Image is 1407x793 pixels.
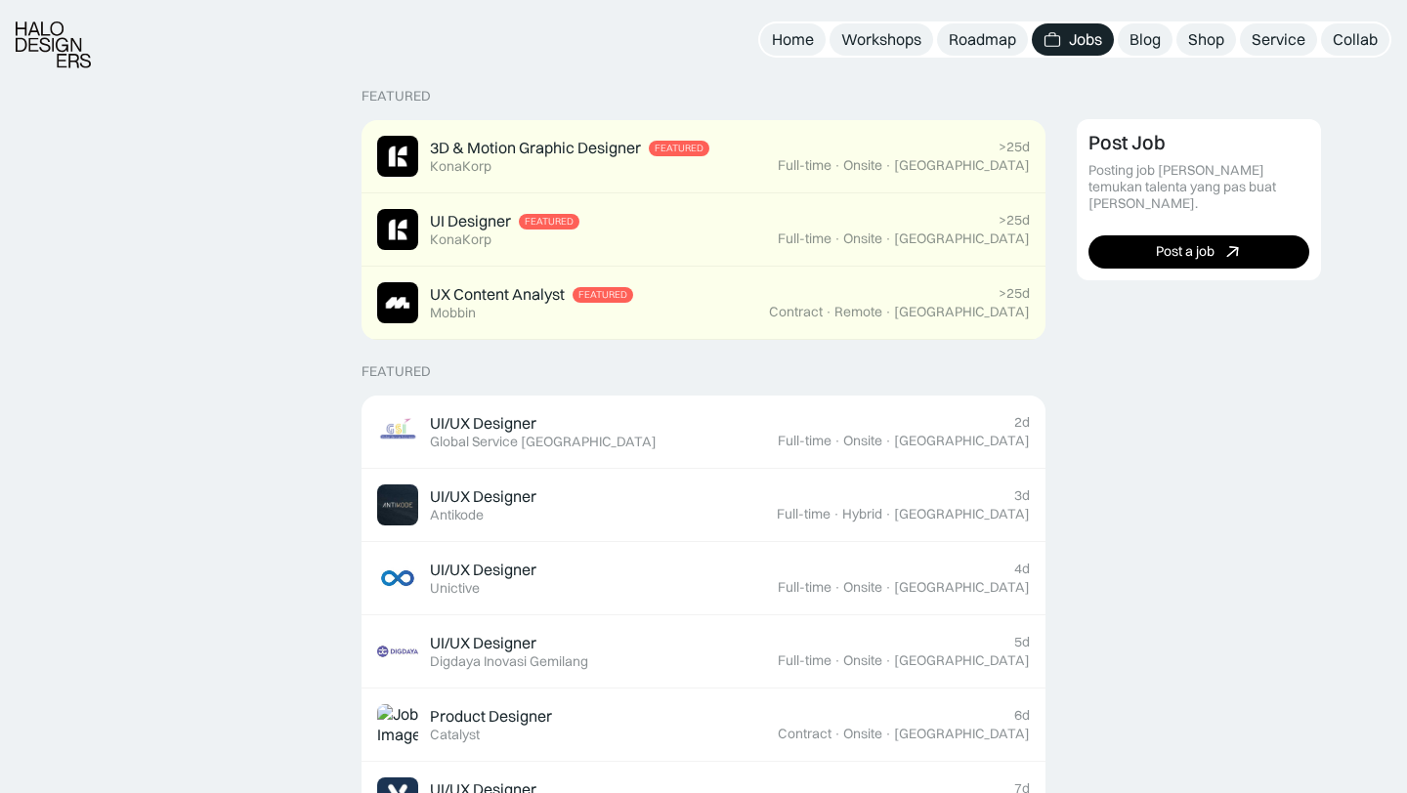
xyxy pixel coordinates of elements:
[884,579,892,596] div: ·
[833,230,841,247] div: ·
[430,706,552,727] div: Product Designer
[1014,561,1030,577] div: 4d
[430,158,491,175] div: KonaKorp
[894,230,1030,247] div: [GEOGRAPHIC_DATA]
[377,282,418,323] img: Job Image
[894,304,1030,320] div: [GEOGRAPHIC_DATA]
[430,138,641,158] div: 3D & Motion Graphic Designer
[362,396,1045,469] a: Job ImageUI/UX DesignerGlobal Service [GEOGRAPHIC_DATA]2dFull-time·Onsite·[GEOGRAPHIC_DATA]
[362,363,431,380] div: Featured
[1014,634,1030,650] div: 5d
[1321,23,1389,56] a: Collab
[833,652,841,669] div: ·
[1088,131,1166,154] div: Post Job
[999,139,1030,155] div: >25d
[362,542,1045,615] a: Job ImageUI/UX DesignerUnictive4dFull-time·Onsite·[GEOGRAPHIC_DATA]
[1032,23,1114,56] a: Jobs
[1069,29,1102,50] div: Jobs
[894,579,1030,596] div: [GEOGRAPHIC_DATA]
[430,434,657,450] div: Global Service [GEOGRAPHIC_DATA]
[430,284,565,305] div: UX Content Analyst
[778,230,831,247] div: Full-time
[894,726,1030,742] div: [GEOGRAPHIC_DATA]
[1156,243,1215,260] div: Post a job
[884,157,892,174] div: ·
[777,506,831,522] div: Full-time
[430,653,588,670] div: Digdaya Inovasi Gemilang
[894,506,1030,522] div: [GEOGRAPHIC_DATA]
[769,304,823,320] div: Contract
[842,506,882,522] div: Hybrid
[843,726,882,742] div: Onsite
[999,212,1030,229] div: >25d
[949,29,1016,50] div: Roadmap
[525,216,574,228] div: Featured
[841,29,921,50] div: Workshops
[377,704,418,745] img: Job Image
[362,267,1045,340] a: Job ImageUX Content AnalystFeaturedMobbin>25dContract·Remote·[GEOGRAPHIC_DATA]
[843,579,882,596] div: Onsite
[778,433,831,449] div: Full-time
[430,727,480,743] div: Catalyst
[377,631,418,672] img: Job Image
[1252,29,1305,50] div: Service
[377,558,418,599] img: Job Image
[578,289,627,301] div: Featured
[1188,29,1224,50] div: Shop
[377,136,418,177] img: Job Image
[843,157,882,174] div: Onsite
[884,230,892,247] div: ·
[377,209,418,250] img: Job Image
[843,433,882,449] div: Onsite
[894,157,1030,174] div: [GEOGRAPHIC_DATA]
[760,23,826,56] a: Home
[362,615,1045,689] a: Job ImageUI/UX DesignerDigdaya Inovasi Gemilang5dFull-time·Onsite·[GEOGRAPHIC_DATA]
[1240,23,1317,56] a: Service
[833,726,841,742] div: ·
[833,579,841,596] div: ·
[778,157,831,174] div: Full-time
[894,652,1030,669] div: [GEOGRAPHIC_DATA]
[430,413,536,434] div: UI/UX Designer
[778,579,831,596] div: Full-time
[1118,23,1172,56] a: Blog
[430,507,484,523] div: Antikode
[834,304,882,320] div: Remote
[430,486,536,507] div: UI/UX Designer
[430,580,480,597] div: Unictive
[1014,707,1030,724] div: 6d
[1130,29,1161,50] div: Blog
[884,652,892,669] div: ·
[362,88,431,104] div: Featured
[778,726,831,742] div: Contract
[377,411,418,452] img: Job Image
[1088,162,1309,211] div: Posting job [PERSON_NAME] temukan talenta yang pas buat [PERSON_NAME].
[430,633,536,653] div: UI/UX Designer
[362,689,1045,762] a: Job ImageProduct DesignerCatalyst6dContract·Onsite·[GEOGRAPHIC_DATA]
[430,211,511,231] div: UI Designer
[884,433,892,449] div: ·
[377,484,418,525] img: Job Image
[884,304,892,320] div: ·
[362,469,1045,542] a: Job ImageUI/UX DesignerAntikode3dFull-time·Hybrid·[GEOGRAPHIC_DATA]
[1088,235,1309,269] a: Post a job
[833,433,841,449] div: ·
[884,506,892,522] div: ·
[999,285,1030,302] div: >25d
[1014,414,1030,431] div: 2d
[832,506,840,522] div: ·
[362,193,1045,267] a: Job ImageUI DesignerFeaturedKonaKorp>25dFull-time·Onsite·[GEOGRAPHIC_DATA]
[894,433,1030,449] div: [GEOGRAPHIC_DATA]
[772,29,814,50] div: Home
[843,230,882,247] div: Onsite
[778,652,831,669] div: Full-time
[430,560,536,580] div: UI/UX Designer
[655,143,703,154] div: Featured
[833,157,841,174] div: ·
[830,23,933,56] a: Workshops
[1014,487,1030,504] div: 3d
[430,305,476,321] div: Mobbin
[1176,23,1236,56] a: Shop
[825,304,832,320] div: ·
[937,23,1028,56] a: Roadmap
